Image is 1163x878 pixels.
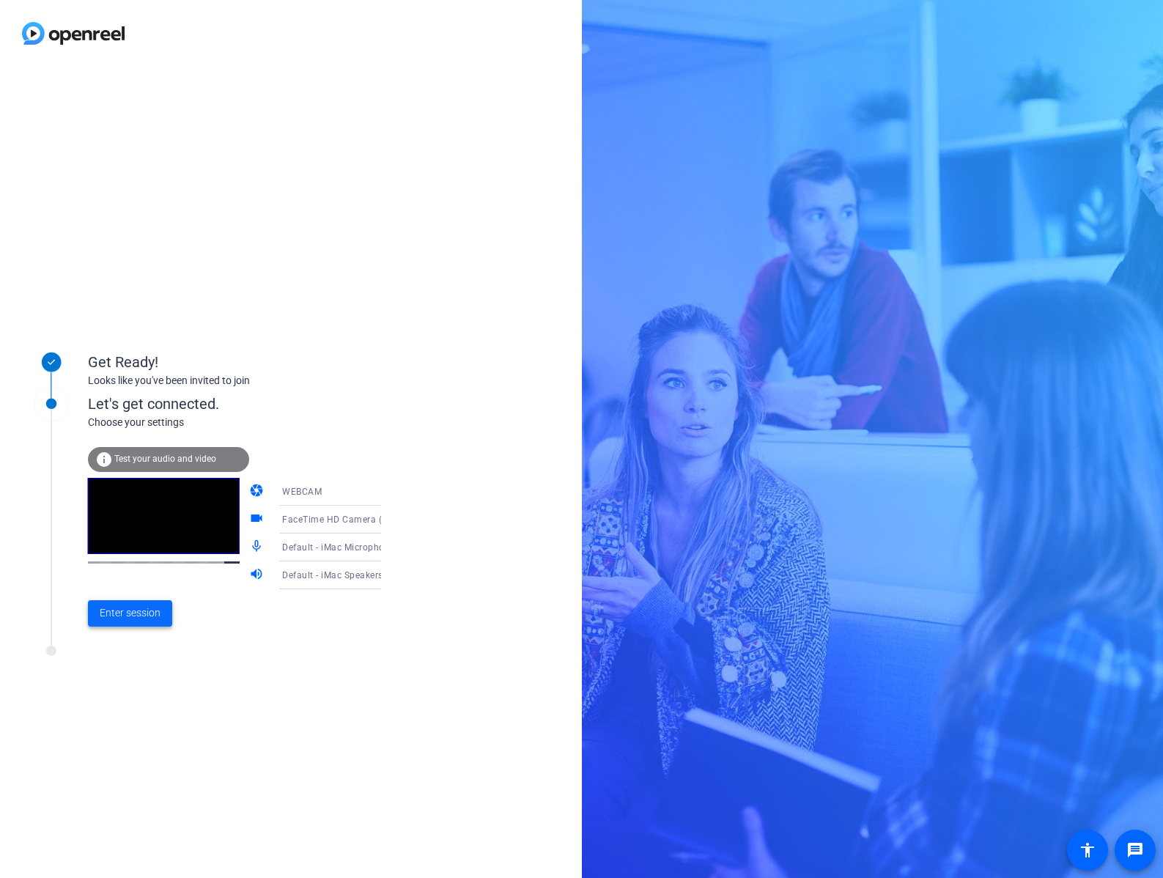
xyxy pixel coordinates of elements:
[1079,841,1096,859] mat-icon: accessibility
[88,351,381,373] div: Get Ready!
[114,454,216,464] span: Test your audio and video
[100,605,160,621] span: Enter session
[249,511,267,528] mat-icon: videocam
[282,569,422,580] span: Default - iMac Speakers (Built-in)
[249,483,267,501] mat-icon: camera
[88,415,411,430] div: Choose your settings
[1126,841,1144,859] mat-icon: message
[95,451,113,468] mat-icon: info
[282,513,470,525] span: FaceTime HD Camera (Built-in) (05ac:8514)
[249,539,267,556] mat-icon: mic_none
[249,567,267,584] mat-icon: volume_up
[88,393,411,415] div: Let's get connected.
[88,373,381,388] div: Looks like you've been invited to join
[282,541,434,553] span: Default - iMac Microphone (Built-in)
[282,487,322,497] span: WEBCAM
[88,600,172,627] button: Enter session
